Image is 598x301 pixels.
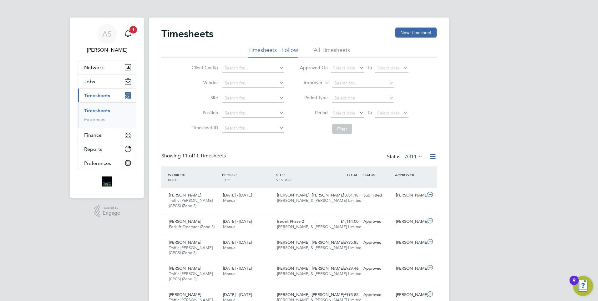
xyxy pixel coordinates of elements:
[223,198,236,203] span: Manual
[277,271,362,276] span: [PERSON_NAME] & [PERSON_NAME] Limited
[169,245,213,256] span: Traffic [PERSON_NAME] (CPCS) (Zone 3)
[78,156,136,170] button: Preferences
[222,79,284,88] input: Search for...
[102,176,112,186] img: bromak-logo-retina.png
[411,154,417,160] span: 11
[300,65,328,70] label: Approved On
[190,110,218,115] label: Position
[220,169,275,185] div: PERIOD
[103,211,120,216] span: Engage
[103,205,120,211] span: Powered by
[277,224,362,229] span: [PERSON_NAME] & [PERSON_NAME] Limited
[122,24,134,44] a: 1
[377,65,400,71] span: Select date
[84,132,102,138] span: Finance
[277,192,344,198] span: [PERSON_NAME], [PERSON_NAME]
[222,64,284,73] input: Search for...
[314,46,350,58] li: All Timesheets
[277,219,304,224] span: Bexhill Phase 2
[222,94,284,103] input: Search for...
[169,198,213,208] span: Traffic [PERSON_NAME] (CPCS) (Zone 3)
[84,146,102,152] span: Reports
[248,46,298,58] li: Timesheets I Follow
[223,224,236,229] span: Manual
[300,95,328,100] label: Period Type
[169,271,213,282] span: Traffic [PERSON_NAME] (CPCS) (Zone 3)
[166,169,220,185] div: WORKER
[277,292,344,297] span: [PERSON_NAME], [PERSON_NAME]
[393,237,426,248] div: [PERSON_NAME]
[84,79,95,84] span: Jobs
[328,217,361,227] div: £1,164.00
[78,128,136,142] button: Finance
[332,94,394,103] input: Select one
[168,177,177,182] span: ROLE
[405,154,423,160] label: All
[361,290,393,300] div: Approved
[161,28,213,40] h2: Timesheets
[333,65,356,71] span: Select date
[328,190,361,201] div: £1,051.18
[277,198,362,203] span: [PERSON_NAME] & [PERSON_NAME] Limited
[182,153,226,159] span: 11 Timesheets
[361,217,393,227] div: Approved
[366,109,374,117] span: To
[361,263,393,274] div: Approved
[223,271,236,276] span: Manual
[276,177,291,182] span: VENDOR
[328,263,361,274] div: £929.46
[361,169,393,180] div: STATUS
[78,176,136,186] a: Go to home page
[84,108,110,114] a: Timesheets
[78,60,136,74] button: Network
[94,205,120,217] a: Powered byEngage
[393,169,426,180] div: APPROVER
[393,263,426,274] div: [PERSON_NAME]
[184,172,185,177] span: /
[223,266,252,271] span: [DATE] - [DATE]
[573,280,575,288] div: 9
[300,110,328,115] label: Period
[393,290,426,300] div: [PERSON_NAME]
[169,192,201,198] span: [PERSON_NAME]
[328,290,361,300] div: £995.85
[277,245,362,250] span: [PERSON_NAME] & [PERSON_NAME] Limited
[294,80,322,86] label: Approver
[78,142,136,156] button: Reports
[361,190,393,201] div: Submitted
[332,79,394,88] input: Search for...
[236,172,237,177] span: /
[223,292,252,297] span: [DATE] - [DATE]
[223,240,252,245] span: [DATE] - [DATE]
[332,124,352,134] button: Filter
[328,237,361,248] div: £995.85
[223,219,252,224] span: [DATE] - [DATE]
[102,30,112,38] span: AS
[169,292,201,297] span: [PERSON_NAME]
[190,95,218,100] label: Site
[84,93,110,99] span: Timesheets
[70,18,144,198] nav: Main navigation
[275,169,329,185] div: SITE
[223,192,252,198] span: [DATE] - [DATE]
[190,80,218,85] label: Vendor
[333,110,356,116] span: Select date
[393,190,426,201] div: [PERSON_NAME]
[78,102,136,128] div: Timesheets
[78,46,136,54] span: Alex Surfleet
[84,160,111,166] span: Preferences
[78,24,136,54] a: AS[PERSON_NAME]
[393,217,426,227] div: [PERSON_NAME]
[78,74,136,88] button: Jobs
[169,266,201,271] span: [PERSON_NAME]
[190,125,218,130] label: Timesheet ID
[223,245,236,250] span: Manual
[277,266,344,271] span: [PERSON_NAME], [PERSON_NAME]
[222,124,284,133] input: Search for...
[277,240,344,245] span: [PERSON_NAME], [PERSON_NAME]
[161,153,227,159] div: Showing
[222,177,231,182] span: TYPE
[169,240,201,245] span: [PERSON_NAME]
[222,109,284,118] input: Search for...
[78,89,136,102] button: Timesheets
